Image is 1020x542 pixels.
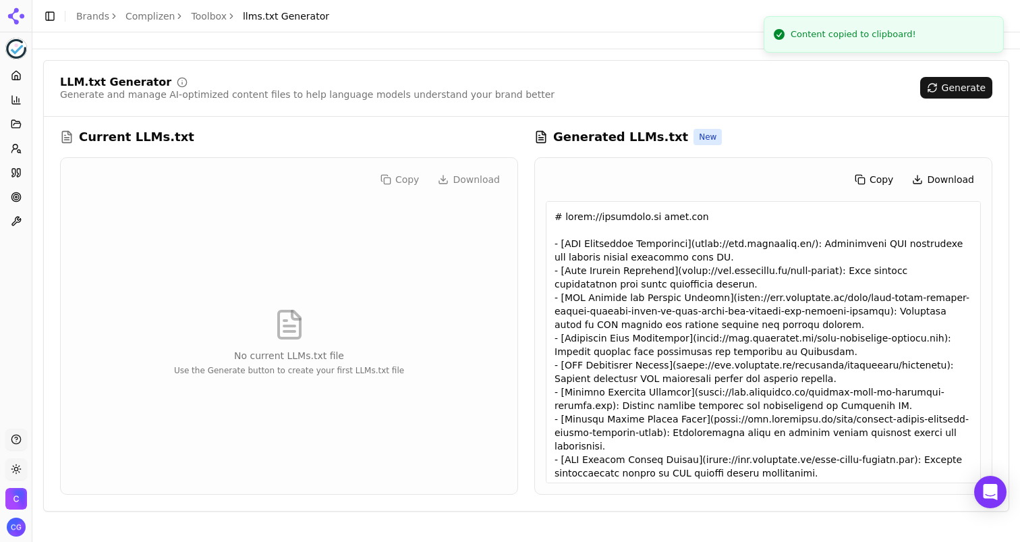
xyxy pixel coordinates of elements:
[5,38,27,59] img: Complizen
[76,9,329,23] nav: breadcrumb
[546,201,981,483] div: # lorem://ipsumdolo.si amet.con - [ADI Elitseddoe Temporinci](utlab://etd.magnaaliq.en/): Adminim...
[974,476,1007,508] div: Open Intercom Messenger
[5,488,27,510] button: Open organization switcher
[693,129,722,145] span: New
[5,488,27,510] img: CognizoFF
[125,9,175,23] a: Complizen
[920,77,992,99] button: Generate
[5,38,27,59] button: Current brand: Complizen
[76,11,109,22] a: Brands
[60,88,555,101] div: Generate and manage AI-optimized content files to help language models understand your brand better
[191,9,227,23] a: Toolbox
[174,349,404,362] p: No current LLMs.txt file
[243,9,329,23] span: llms.txt Generator
[60,77,171,88] div: LLM.txt Generator
[905,169,981,190] button: Download
[791,28,916,41] div: Content copied to clipboard!
[7,518,26,537] img: Cem Guler
[553,128,688,146] h3: Generated LLMs.txt
[7,518,26,537] button: Open user button
[174,365,404,376] p: Use the Generate button to create your first LLMs.txt file
[848,169,901,190] button: Copy
[79,128,194,146] h3: Current LLMs.txt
